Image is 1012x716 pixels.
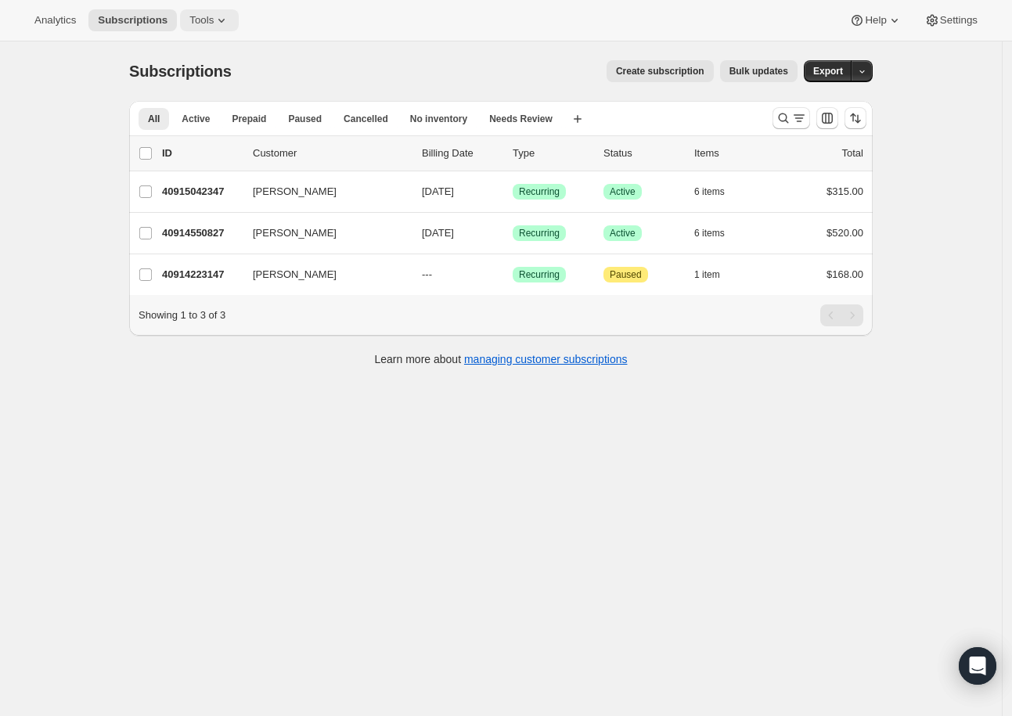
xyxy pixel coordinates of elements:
span: [DATE] [422,185,454,197]
button: Bulk updates [720,60,798,82]
span: Settings [940,14,978,27]
span: Cancelled [344,113,388,125]
p: 40915042347 [162,184,240,200]
button: Subscriptions [88,9,177,31]
p: 40914223147 [162,267,240,282]
button: 1 item [694,264,737,286]
div: 40914550827[PERSON_NAME][DATE]SuccessRecurringSuccessActive6 items$520.00 [162,222,863,244]
button: Create subscription [607,60,714,82]
p: Billing Date [422,146,500,161]
button: Analytics [25,9,85,31]
p: Learn more about [375,351,628,367]
p: 40914550827 [162,225,240,241]
span: Bulk updates [729,65,788,77]
button: 6 items [694,181,742,203]
span: Active [182,113,210,125]
div: Type [513,146,591,161]
span: Create subscription [616,65,704,77]
button: Customize table column order and visibility [816,107,838,129]
p: Customer [253,146,409,161]
nav: Pagination [820,304,863,326]
span: 6 items [694,185,725,198]
button: Help [840,9,911,31]
span: Tools [189,14,214,27]
span: Active [610,227,636,239]
button: Tools [180,9,239,31]
div: Open Intercom Messenger [959,647,996,685]
button: [PERSON_NAME] [243,262,400,287]
span: --- [422,268,432,280]
span: $168.00 [827,268,863,280]
span: Needs Review [489,113,553,125]
span: Paused [288,113,322,125]
span: [PERSON_NAME] [253,184,337,200]
button: Search and filter results [773,107,810,129]
span: Recurring [519,185,560,198]
span: [PERSON_NAME] [253,267,337,282]
p: Status [603,146,682,161]
span: Help [865,14,886,27]
span: Active [610,185,636,198]
span: Subscriptions [98,14,167,27]
span: 6 items [694,227,725,239]
p: Showing 1 to 3 of 3 [139,308,225,323]
span: Export [813,65,843,77]
span: $315.00 [827,185,863,197]
a: managing customer subscriptions [464,353,628,365]
span: All [148,113,160,125]
span: Recurring [519,268,560,281]
span: Recurring [519,227,560,239]
button: Export [804,60,852,82]
span: [PERSON_NAME] [253,225,337,241]
div: IDCustomerBilling DateTypeStatusItemsTotal [162,146,863,161]
button: [PERSON_NAME] [243,221,400,246]
button: Sort the results [845,107,866,129]
p: ID [162,146,240,161]
span: [DATE] [422,227,454,239]
button: Create new view [565,108,590,130]
span: No inventory [410,113,467,125]
div: 40914223147[PERSON_NAME]---SuccessRecurringAttentionPaused1 item$168.00 [162,264,863,286]
span: Prepaid [232,113,266,125]
span: 1 item [694,268,720,281]
button: [PERSON_NAME] [243,179,400,204]
span: Paused [610,268,642,281]
button: Settings [915,9,987,31]
span: $520.00 [827,227,863,239]
div: 40915042347[PERSON_NAME][DATE]SuccessRecurringSuccessActive6 items$315.00 [162,181,863,203]
span: Subscriptions [129,63,232,80]
button: 6 items [694,222,742,244]
div: Items [694,146,773,161]
span: Analytics [34,14,76,27]
p: Total [842,146,863,161]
